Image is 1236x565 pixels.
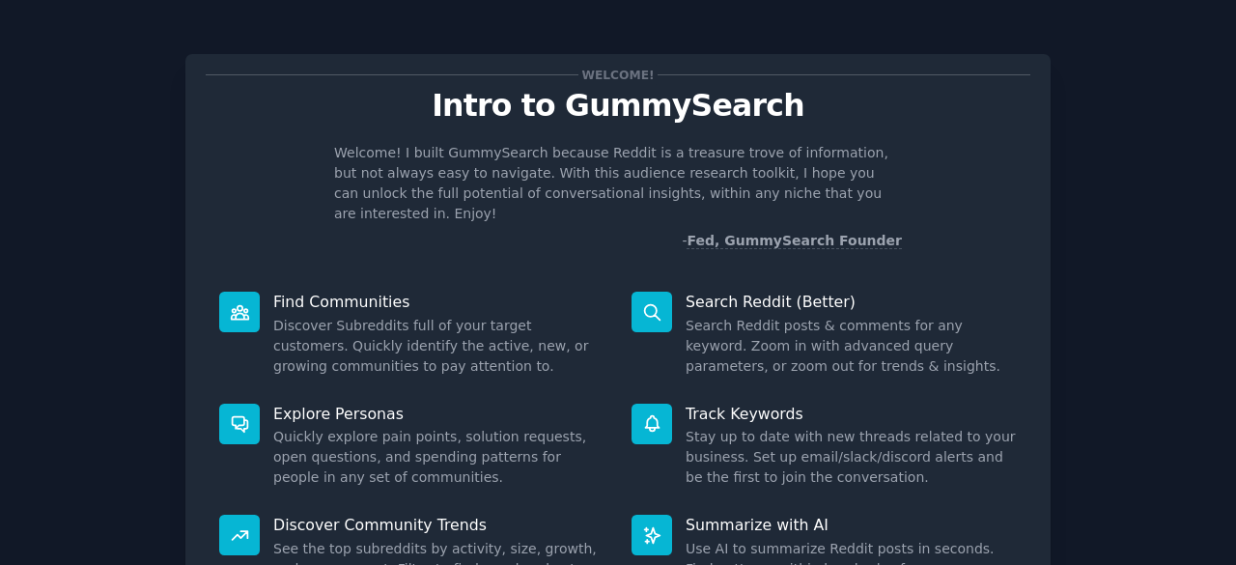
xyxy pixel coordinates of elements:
[686,427,1017,488] dd: Stay up to date with new threads related to your business. Set up email/slack/discord alerts and ...
[686,404,1017,424] p: Track Keywords
[686,515,1017,535] p: Summarize with AI
[273,316,604,377] dd: Discover Subreddits full of your target customers. Quickly identify the active, new, or growing c...
[687,233,902,249] a: Fed, GummySearch Founder
[273,515,604,535] p: Discover Community Trends
[273,427,604,488] dd: Quickly explore pain points, solution requests, open questions, and spending patterns for people ...
[334,143,902,224] p: Welcome! I built GummySearch because Reddit is a treasure trove of information, but not always ea...
[686,316,1017,377] dd: Search Reddit posts & comments for any keyword. Zoom in with advanced query parameters, or zoom o...
[273,292,604,312] p: Find Communities
[686,292,1017,312] p: Search Reddit (Better)
[206,89,1030,123] p: Intro to GummySearch
[578,65,658,85] span: Welcome!
[273,404,604,424] p: Explore Personas
[682,231,902,251] div: -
